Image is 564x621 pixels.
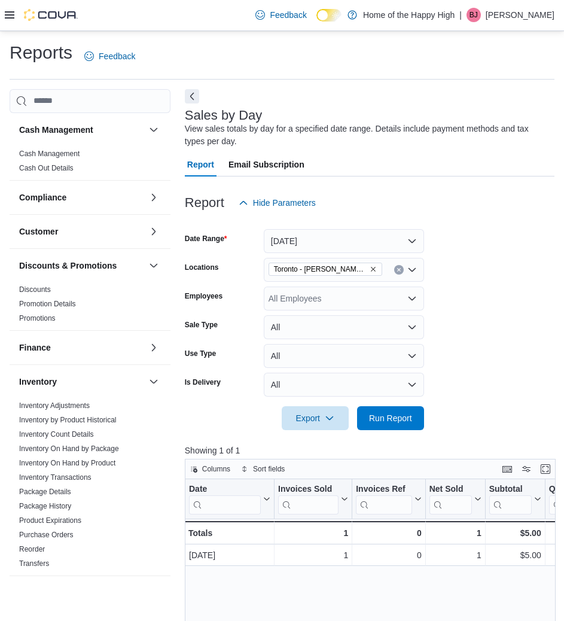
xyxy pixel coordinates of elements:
button: Date [189,483,270,514]
label: Employees [185,291,222,301]
label: Date Range [185,234,227,243]
a: Transfers [19,559,49,568]
span: Transfers [19,559,49,568]
span: BJ [470,8,478,22]
a: Reorder [19,545,45,553]
span: Email Subscription [228,153,304,176]
h3: Discounts & Promotions [19,260,117,272]
span: Inventory On Hand by Product [19,458,115,468]
span: Run Report [369,412,412,424]
span: Report [187,153,214,176]
button: Sort fields [236,462,289,476]
span: Cash Out Details [19,163,74,173]
div: Date [189,483,261,514]
label: Use Type [185,349,216,358]
div: Discounts & Promotions [10,282,170,330]
button: Cash Management [19,124,144,136]
button: Open list of options [407,294,417,303]
div: Invoices Ref [356,483,411,514]
div: [DATE] [189,548,270,562]
a: Promotions [19,314,56,322]
a: Inventory On Hand by Product [19,459,115,467]
button: All [264,315,424,339]
span: Sort fields [253,464,285,474]
div: 0 [356,526,421,540]
button: Inventory [19,376,144,388]
div: Subtotal [489,483,531,514]
span: Export [289,406,342,430]
button: Customer [19,226,144,238]
h1: Reports [10,41,72,65]
a: Cash Out Details [19,164,74,172]
span: Feedback [99,50,135,62]
a: Inventory Count Details [19,430,94,439]
button: Discounts & Promotions [147,258,161,273]
button: Customer [147,224,161,239]
p: [PERSON_NAME] [486,8,554,22]
h3: Cash Management [19,124,93,136]
a: Product Expirations [19,516,81,525]
label: Locations [185,263,219,272]
span: Toronto - [PERSON_NAME] Ave - Friendly Stranger [274,263,367,275]
button: Compliance [19,191,144,203]
button: Net Sold [429,483,481,514]
div: Inventory [10,398,170,576]
a: Purchase Orders [19,531,74,539]
span: Package Details [19,487,71,497]
p: Showing 1 of 1 [185,445,560,456]
span: Purchase Orders [19,530,74,540]
div: 1 [429,548,481,562]
button: Discounts & Promotions [19,260,144,272]
div: Invoices Ref [356,483,411,495]
button: Inventory [147,375,161,389]
button: [DATE] [264,229,424,253]
div: $5.00 [489,548,541,562]
a: Feedback [80,44,140,68]
button: Run Report [357,406,424,430]
input: Dark Mode [316,9,342,22]
button: Keyboard shortcuts [500,462,514,476]
span: Hide Parameters [253,197,316,209]
a: Cash Management [19,150,80,158]
button: Invoices Sold [278,483,348,514]
a: Feedback [251,3,311,27]
div: View sales totals by day for a specified date range. Details include payment methods and tax type... [185,123,548,148]
span: Feedback [270,9,306,21]
span: Inventory Adjustments [19,401,90,410]
span: Columns [202,464,230,474]
a: Discounts [19,285,51,294]
button: All [264,373,424,397]
div: Net Sold [429,483,471,495]
div: Net Sold [429,483,471,514]
button: Remove Toronto - Danforth Ave - Friendly Stranger from selection in this group [370,266,377,273]
a: Inventory by Product Historical [19,416,117,424]
div: Cash Management [10,147,170,180]
div: 1 [278,526,348,540]
button: Finance [19,342,144,354]
a: Inventory Transactions [19,473,92,482]
button: Finance [147,340,161,355]
div: Totals [188,526,270,540]
button: Cash Management [147,123,161,137]
button: Columns [185,462,235,476]
img: Cova [24,9,78,21]
div: Subtotal [489,483,531,495]
a: Inventory On Hand by Package [19,445,119,453]
a: Package History [19,502,71,510]
button: Hide Parameters [234,191,321,215]
h3: Report [185,196,224,210]
span: Product Expirations [19,516,81,525]
button: Export [282,406,349,430]
h3: Customer [19,226,58,238]
div: Date [189,483,261,495]
div: Brock Jekill [467,8,481,22]
h3: Inventory [19,376,57,388]
button: Compliance [147,190,161,205]
label: Is Delivery [185,378,221,387]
